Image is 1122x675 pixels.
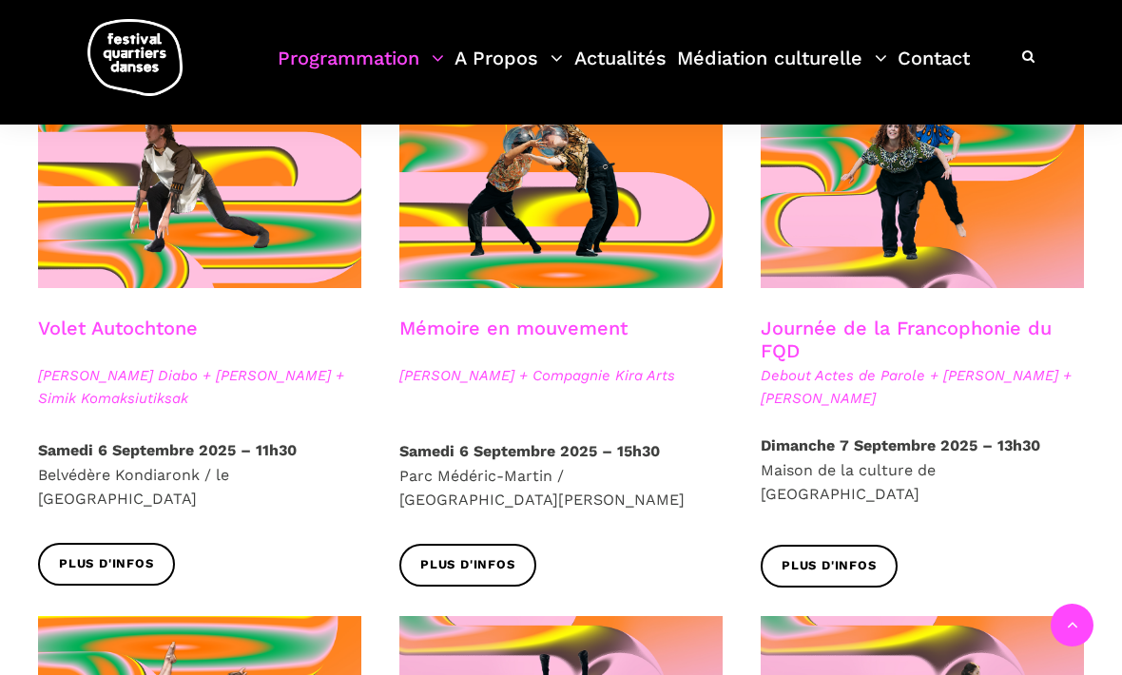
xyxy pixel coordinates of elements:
[38,438,361,511] p: Belvédère Kondiaronk / le [GEOGRAPHIC_DATA]
[38,364,361,410] span: [PERSON_NAME] Diabo + [PERSON_NAME] + Simik Komaksiutiksak
[87,19,183,96] img: logo-fqd-med
[399,364,723,387] span: [PERSON_NAME] + Compagnie Kira Arts
[278,42,444,98] a: Programmation
[420,555,515,575] span: Plus d'infos
[38,543,175,586] a: Plus d'infos
[761,317,1052,362] a: Journée de la Francophonie du FQD
[761,434,1084,507] p: Maison de la culture de [GEOGRAPHIC_DATA]
[399,442,660,460] strong: Samedi 6 Septembre 2025 – 15h30
[399,317,628,339] a: Mémoire en mouvement
[677,42,887,98] a: Médiation culturelle
[38,317,198,339] a: Volet Autochtone
[399,544,536,587] a: Plus d'infos
[761,436,1040,454] strong: Dimanche 7 Septembre 2025 – 13h30
[59,554,154,574] span: Plus d'infos
[399,439,723,512] p: Parc Médéric-Martin / [GEOGRAPHIC_DATA][PERSON_NAME]
[38,441,297,459] strong: Samedi 6 Septembre 2025 – 11h30
[761,364,1084,410] span: Debout Actes de Parole + [PERSON_NAME] + [PERSON_NAME]
[761,545,898,588] a: Plus d'infos
[574,42,667,98] a: Actualités
[455,42,563,98] a: A Propos
[898,42,970,98] a: Contact
[782,556,877,576] span: Plus d'infos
